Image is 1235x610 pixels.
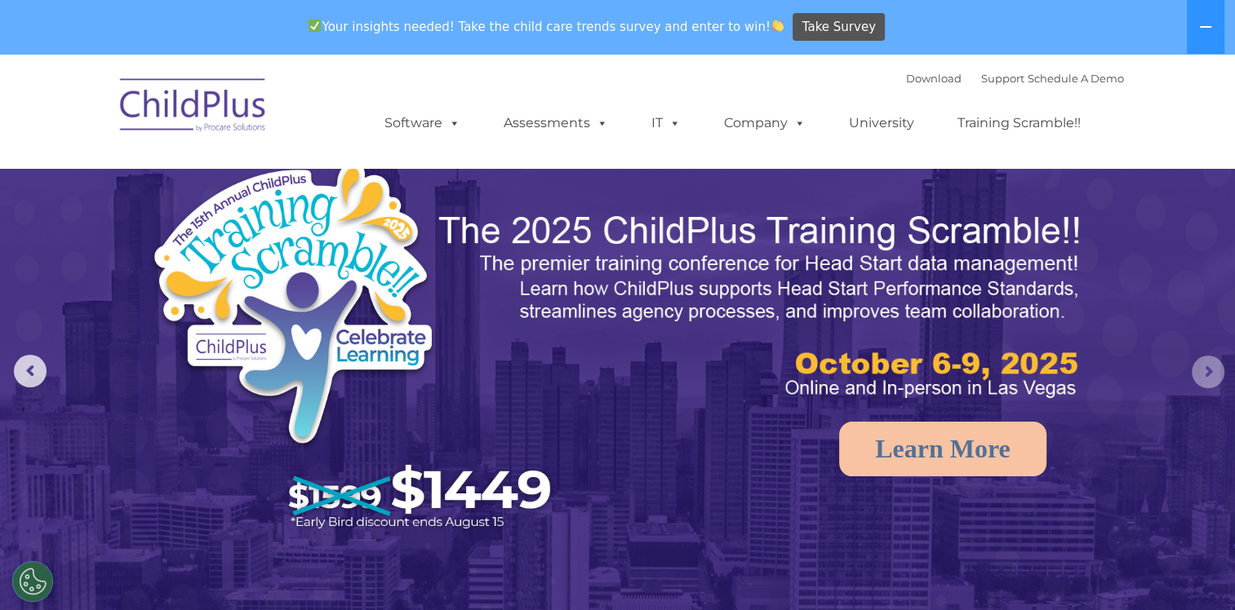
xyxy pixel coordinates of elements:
button: Cookies Settings [12,561,53,602]
a: Download [906,72,962,85]
a: IT [635,107,697,139]
a: Training Scramble!! [941,107,1097,139]
span: Last name [227,108,277,120]
a: Take Survey [793,13,885,42]
img: ChildPlus by Procare Solutions [112,67,275,148]
a: Support [981,72,1024,85]
img: 👏 [771,20,784,32]
font: | [906,72,1124,85]
span: Take Survey [802,13,876,42]
iframe: Chat Widget [969,434,1235,610]
a: Company [708,107,822,139]
a: Software [368,107,477,139]
a: University [833,107,931,139]
a: Learn More [839,422,1046,476]
a: Assessments [487,107,624,139]
img: ✅ [309,20,321,32]
span: Phone number [227,175,296,187]
a: Schedule A Demo [1028,72,1124,85]
span: Your insights needed! Take the child care trends survey and enter to win! [302,11,791,42]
